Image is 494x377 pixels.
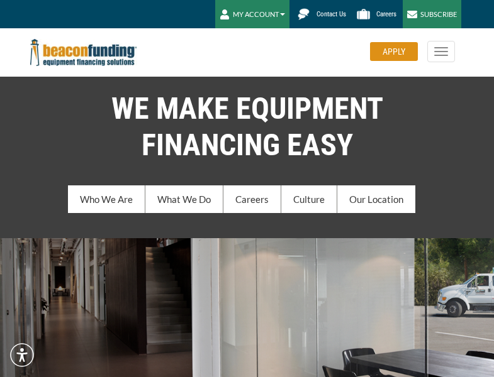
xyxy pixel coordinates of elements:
[370,42,418,61] div: APPLY
[352,3,403,25] a: Careers
[30,39,137,66] img: Beacon Funding Corporation
[352,3,374,25] img: Beacon Funding Careers
[293,3,315,25] img: Beacon Funding chat
[145,185,223,213] a: What We Do
[30,46,137,57] a: Beacon Funding Corporation
[317,10,346,18] span: Contact Us
[21,90,474,163] h1: WE MAKE EQUIPMENT FINANCING EASY
[376,10,396,18] span: Careers
[337,185,415,213] a: Our Location
[223,185,281,213] a: Careers
[281,185,337,213] a: Culture
[293,3,352,25] a: Contact Us
[68,185,145,213] a: Who We Are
